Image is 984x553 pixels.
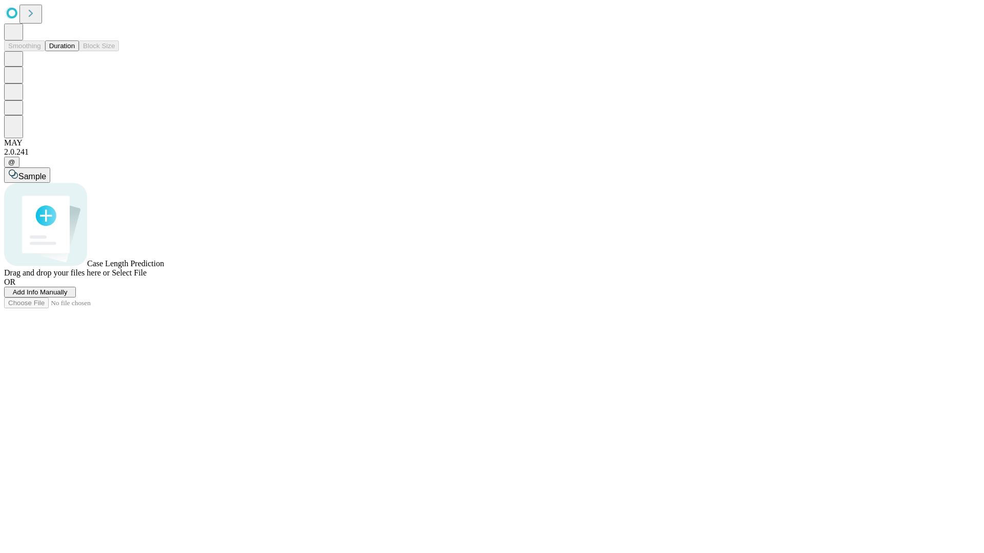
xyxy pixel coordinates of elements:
[4,157,19,167] button: @
[79,40,119,51] button: Block Size
[4,278,15,286] span: OR
[13,288,68,296] span: Add Info Manually
[45,40,79,51] button: Duration
[4,287,76,297] button: Add Info Manually
[4,268,110,277] span: Drag and drop your files here or
[4,138,980,147] div: MAY
[4,40,45,51] button: Smoothing
[18,172,46,181] span: Sample
[8,158,15,166] span: @
[4,167,50,183] button: Sample
[4,147,980,157] div: 2.0.241
[87,259,164,268] span: Case Length Prediction
[112,268,147,277] span: Select File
